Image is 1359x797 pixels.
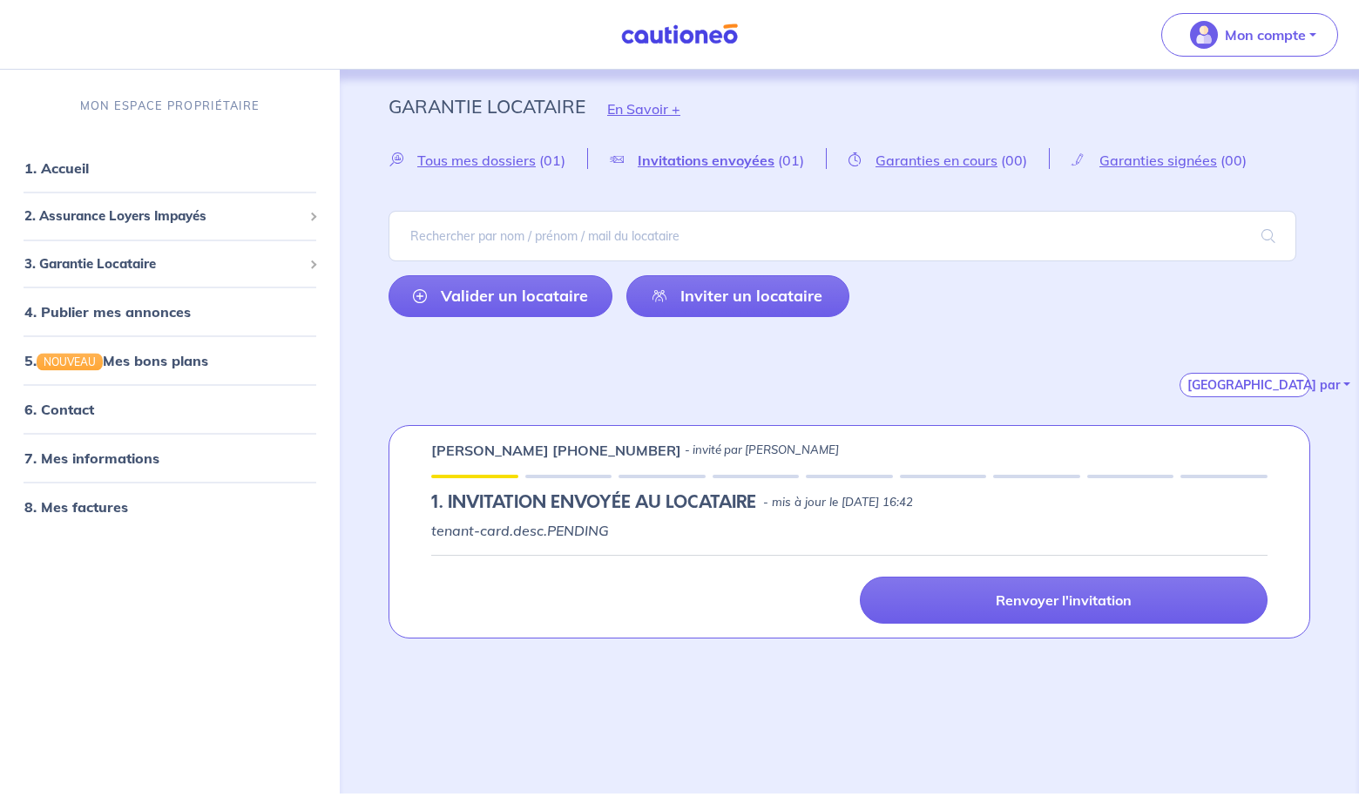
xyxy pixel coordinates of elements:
p: Garantie Locataire [389,91,585,122]
a: Tous mes dossiers(01) [389,152,587,168]
p: tenant-card.desc.PENDING [431,520,1268,541]
span: Garanties en cours [876,152,997,169]
div: 2. Assurance Loyers Impayés [7,199,333,233]
button: [GEOGRAPHIC_DATA] par [1180,373,1310,397]
span: (01) [539,152,565,169]
span: Tous mes dossiers [417,152,536,169]
a: 4. Publier mes annonces [24,303,191,321]
span: 2. Assurance Loyers Impayés [24,206,302,226]
a: Inviter un locataire [626,275,850,317]
a: Garanties en cours(00) [827,152,1049,168]
span: (00) [1001,152,1027,169]
div: 7. Mes informations [7,441,333,476]
div: 5.NOUVEAUMes bons plans [7,343,333,378]
p: Mon compte [1225,24,1306,45]
p: MON ESPACE PROPRIÉTAIRE [80,98,260,114]
a: Renvoyer l'invitation [860,577,1268,624]
div: state: PENDING, Context: IN-LANDLORD [431,492,1268,513]
div: 1. Accueil [7,151,333,186]
a: 7. Mes informations [24,449,159,467]
img: Cautioneo [614,24,745,45]
p: - mis à jour le [DATE] 16:42 [763,494,913,511]
span: Garanties signées [1099,152,1217,169]
a: Garanties signées(00) [1050,152,1268,168]
a: 1. Accueil [24,159,89,177]
button: illu_account_valid_menu.svgMon compte [1161,13,1338,57]
span: search [1241,212,1296,260]
button: En Savoir + [585,84,702,134]
p: Renvoyer l'invitation [996,591,1132,609]
span: 3. Garantie Locataire [24,253,302,274]
div: 3. Garantie Locataire [7,247,333,280]
h5: 1.︎ INVITATION ENVOYÉE AU LOCATAIRE [431,492,756,513]
input: Rechercher par nom / prénom / mail du locataire [389,211,1296,261]
a: 5.NOUVEAUMes bons plans [24,352,208,369]
span: (01) [778,152,804,169]
p: [PERSON_NAME] [PHONE_NUMBER] [431,440,681,461]
a: 8. Mes factures [24,498,128,516]
a: Valider un locataire [389,275,612,317]
img: illu_account_valid_menu.svg [1190,21,1218,49]
span: Invitations envoyées [638,152,774,169]
span: (00) [1220,152,1247,169]
a: 6. Contact [24,401,94,418]
div: 6. Contact [7,392,333,427]
div: 8. Mes factures [7,490,333,524]
div: 4. Publier mes annonces [7,294,333,329]
a: Invitations envoyées(01) [588,152,826,168]
p: - invité par [PERSON_NAME] [685,442,839,459]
